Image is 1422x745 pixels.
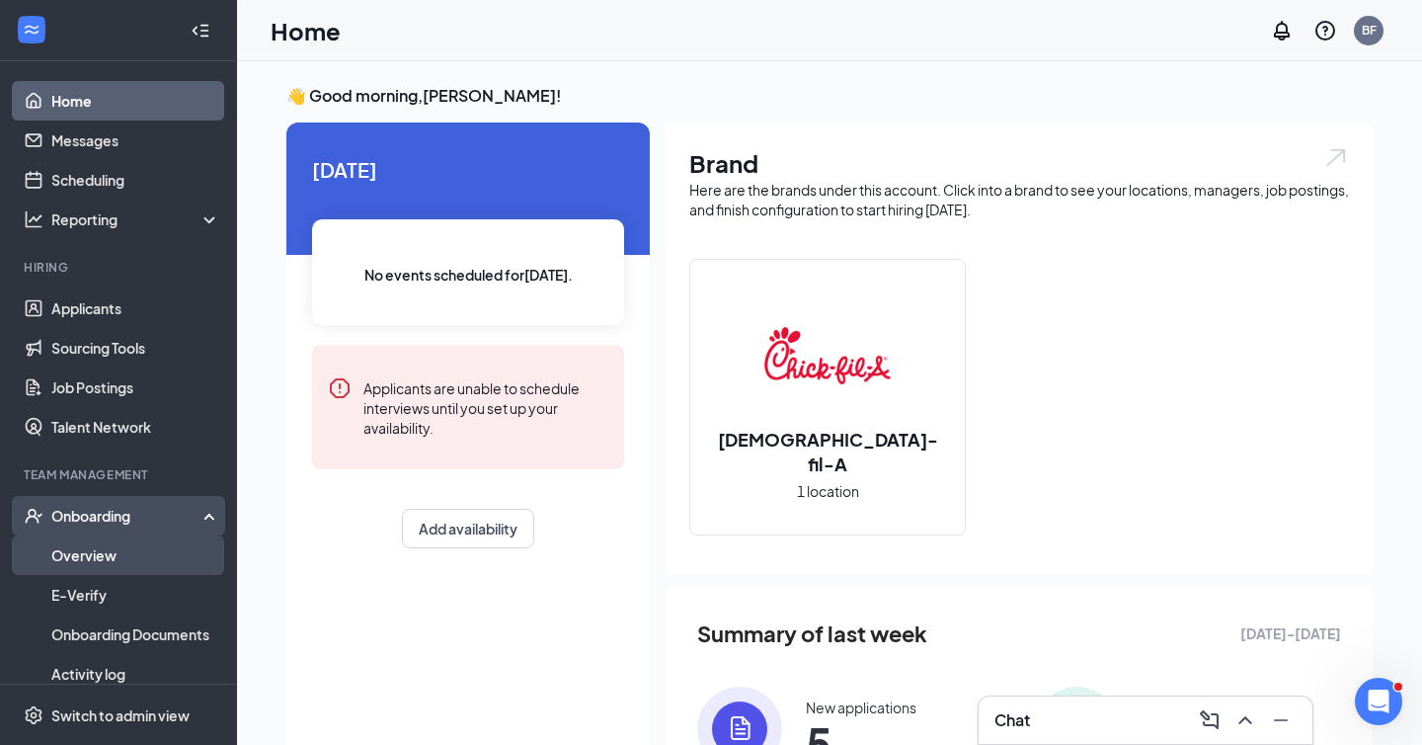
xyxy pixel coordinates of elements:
[51,575,220,615] a: E-Verify
[1313,19,1337,42] svg: QuestionInfo
[697,617,927,651] span: Summary of last week
[328,376,352,400] svg: Error
[51,407,220,447] a: Talent Network
[1355,678,1402,725] iframe: Intercom live chat
[51,506,203,526] div: Onboarding
[1362,22,1377,39] div: BF
[312,154,624,185] span: [DATE]
[994,709,1030,731] h3: Chat
[1198,708,1222,732] svg: ComposeMessage
[24,466,216,483] div: Team Management
[51,328,220,368] a: Sourcing Tools
[1229,704,1261,736] button: ChevronUp
[51,654,220,694] a: Activity log
[286,85,1373,107] h3: 👋 Good morning, [PERSON_NAME] !
[1270,19,1294,42] svg: Notifications
[191,21,210,41] svg: Collapse
[51,705,190,725] div: Switch to admin view
[1240,622,1341,644] span: [DATE] - [DATE]
[22,20,41,40] svg: WorkstreamLogo
[51,121,220,160] a: Messages
[51,289,220,328] a: Applicants
[363,376,608,438] div: Applicants are unable to schedule interviews until you set up your availability.
[364,264,573,286] span: No events scheduled for [DATE] .
[402,509,534,548] button: Add availability
[51,536,220,575] a: Overview
[24,506,43,526] svg: UserCheck
[1265,704,1297,736] button: Minimize
[1269,708,1293,732] svg: Minimize
[806,698,916,717] div: New applications
[24,705,43,725] svg: Settings
[1323,146,1349,169] img: open.6027fd2a22e1237b5b06.svg
[24,209,43,229] svg: Analysis
[24,259,216,276] div: Hiring
[689,180,1349,219] div: Here are the brands under this account. Click into a brand to see your locations, managers, job p...
[51,160,220,200] a: Scheduling
[271,14,341,47] h1: Home
[51,81,220,121] a: Home
[690,427,965,476] h2: [DEMOGRAPHIC_DATA]-fil-A
[51,209,221,229] div: Reporting
[1194,704,1225,736] button: ComposeMessage
[764,292,891,419] img: Chick-fil-A
[51,615,220,654] a: Onboarding Documents
[51,368,220,407] a: Job Postings
[689,146,1349,180] h1: Brand
[797,480,859,502] span: 1 location
[1233,708,1257,732] svg: ChevronUp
